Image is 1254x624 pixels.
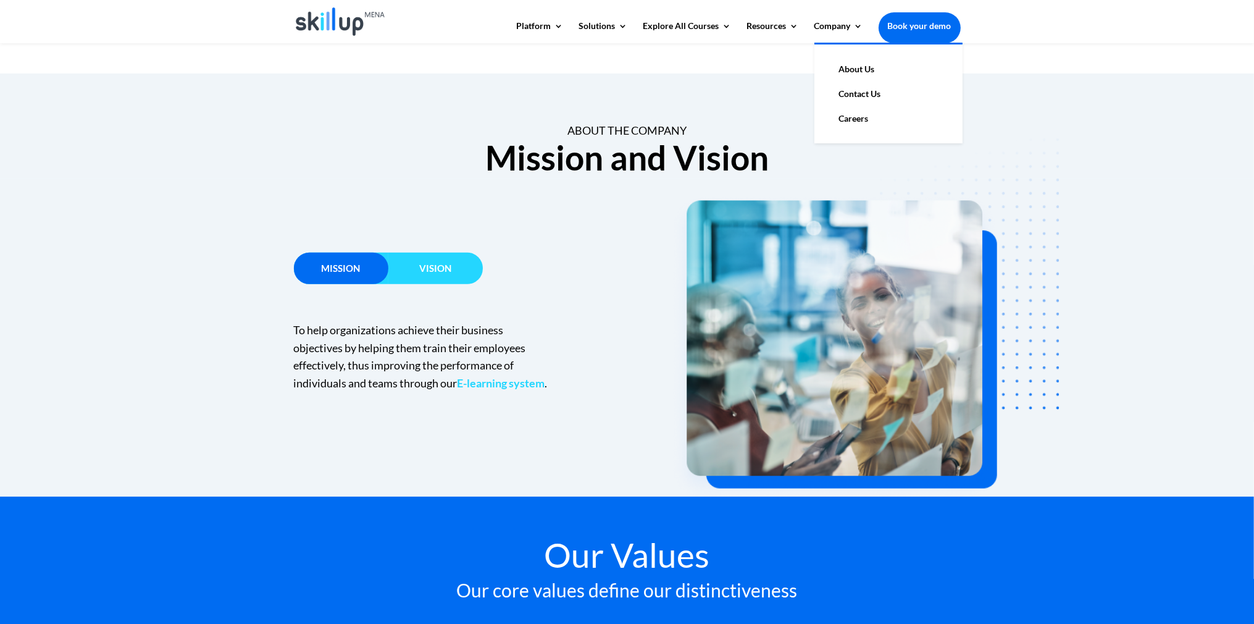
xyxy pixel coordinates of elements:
a: Company [814,22,863,43]
span: Mission [322,263,361,274]
a: Contact Us [827,82,950,106]
a: Resources [747,22,799,43]
a: Platform [517,22,564,43]
a: Book your demo [879,12,961,40]
span: Vision [419,263,451,274]
div: About the Company [294,124,961,138]
iframe: Chat Widget [1192,565,1254,624]
a: Explore All Courses [643,22,732,43]
img: Skillup Mena [296,7,385,36]
p: To help organizations achieve their business objectives by helping them train their employees eff... [294,321,553,392]
a: Careers [827,106,950,131]
a: Solutions [579,22,628,43]
h2: Our Values [294,538,961,578]
h3: Our core values define our distinctiveness [294,581,961,605]
img: mission and vision - skillup [669,138,1060,504]
a: E-learning system [458,376,545,390]
h2: Mission and Vision [294,141,961,181]
a: About Us [827,57,950,82]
